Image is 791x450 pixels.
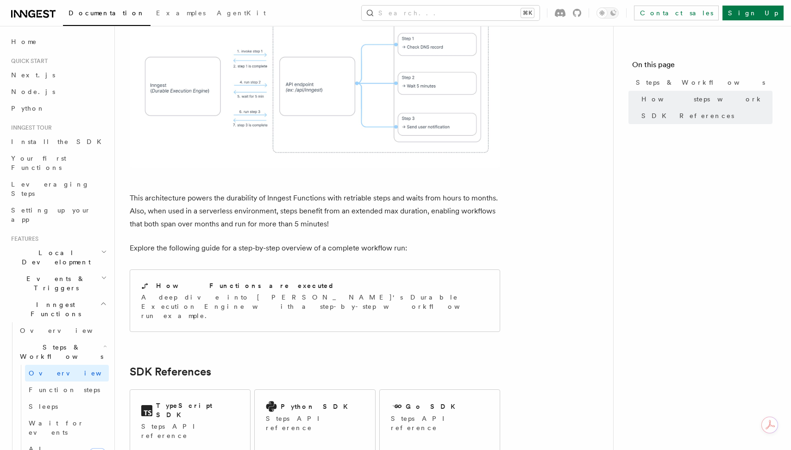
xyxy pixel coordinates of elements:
[7,270,109,296] button: Events & Triggers
[11,37,37,46] span: Home
[641,94,763,104] span: How steps work
[25,398,109,415] a: Sleeps
[11,88,55,95] span: Node.js
[266,414,364,432] p: Steps API reference
[7,150,109,176] a: Your first Functions
[7,202,109,228] a: Setting up your app
[7,67,109,83] a: Next.js
[11,105,45,112] span: Python
[130,365,211,378] a: SDK References
[406,402,461,411] h2: Go SDK
[156,281,335,290] h2: How Functions are executed
[63,3,151,26] a: Documentation
[632,74,772,91] a: Steps & Workflows
[634,6,719,20] a: Contact sales
[7,133,109,150] a: Install the SDK
[25,381,109,398] a: Function steps
[7,57,48,65] span: Quick start
[641,111,734,120] span: SDK References
[7,83,109,100] a: Node.js
[638,91,772,107] a: How steps work
[211,3,271,25] a: AgentKit
[7,33,109,50] a: Home
[16,343,103,361] span: Steps & Workflows
[29,386,100,394] span: Function steps
[722,6,784,20] a: Sign Up
[7,300,100,319] span: Inngest Functions
[7,274,101,293] span: Events & Triggers
[7,235,38,243] span: Features
[7,244,109,270] button: Local Development
[636,78,765,87] span: Steps & Workflows
[151,3,211,25] a: Examples
[69,9,145,17] span: Documentation
[7,176,109,202] a: Leveraging Steps
[7,248,101,267] span: Local Development
[11,138,107,145] span: Install the SDK
[141,293,489,320] p: A deep dive into [PERSON_NAME]'s Durable Execution Engine with a step-by-step workflow run example.
[596,7,619,19] button: Toggle dark mode
[29,403,58,410] span: Sleeps
[7,100,109,117] a: Python
[391,414,489,432] p: Steps API reference
[156,9,206,17] span: Examples
[11,155,66,171] span: Your first Functions
[25,415,109,441] a: Wait for events
[11,71,55,79] span: Next.js
[638,107,772,124] a: SDK References
[281,402,353,411] h2: Python SDK
[130,192,500,231] p: This architecture powers the durability of Inngest Functions with retriable steps and waits from ...
[130,269,500,332] a: How Functions are executedA deep dive into [PERSON_NAME]'s Durable Execution Engine with a step-b...
[7,124,52,131] span: Inngest tour
[20,327,115,334] span: Overview
[29,419,84,436] span: Wait for events
[521,8,534,18] kbd: ⌘K
[25,365,109,381] a: Overview
[11,181,89,197] span: Leveraging Steps
[141,422,239,440] p: Steps API reference
[16,322,109,339] a: Overview
[156,401,239,419] h2: TypeScript SDK
[632,59,772,74] h4: On this page
[130,242,500,255] p: Explore the following guide for a step-by-step overview of a complete workflow run:
[362,6,540,20] button: Search...⌘K
[7,296,109,322] button: Inngest Functions
[217,9,266,17] span: AgentKit
[16,339,109,365] button: Steps & Workflows
[11,206,91,223] span: Setting up your app
[29,369,124,377] span: Overview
